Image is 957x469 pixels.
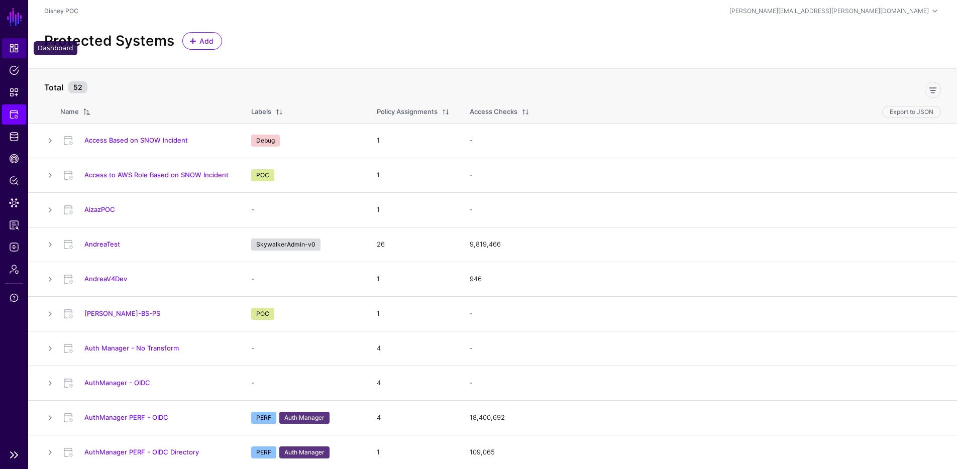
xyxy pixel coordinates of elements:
[84,309,160,317] a: [PERSON_NAME]-BS-PS
[729,7,929,16] div: [PERSON_NAME][EMAIL_ADDRESS][PERSON_NAME][DOMAIN_NAME]
[367,192,460,227] td: 1
[84,136,188,144] a: Access Based on SNOW Incident
[2,60,26,80] a: Policies
[2,38,26,58] a: Dashboard
[251,239,321,251] span: SkywalkerAdmin-v0
[470,274,941,284] div: 946
[2,193,26,213] a: Data Lens
[2,215,26,235] a: Reports
[470,378,941,388] div: -
[44,82,63,92] strong: Total
[2,149,26,169] a: CAEP Hub
[2,82,26,102] a: Snippets
[251,446,276,458] span: PERF
[882,106,941,118] button: Export to JSON
[198,36,215,46] span: Add
[241,262,367,296] td: -
[367,331,460,366] td: 4
[367,123,460,158] td: 1
[60,107,79,117] div: Name
[9,198,19,208] span: Data Lens
[84,205,115,213] a: AizazPOC
[367,227,460,262] td: 26
[6,6,23,28] a: SGNL
[470,240,941,250] div: 9,819,466
[68,81,87,93] small: 52
[251,169,274,181] span: POC
[2,104,26,125] a: Protected Systems
[9,176,19,186] span: Policy Lens
[367,400,460,435] td: 4
[182,32,222,50] a: Add
[9,132,19,142] span: Identity Data Fabric
[9,242,19,252] span: Logs
[84,379,150,387] a: AuthManager - OIDC
[241,366,367,400] td: -
[377,107,438,117] div: Policy Assignments
[9,220,19,230] span: Reports
[44,7,78,15] a: Disney POC
[367,262,460,296] td: 1
[470,107,517,117] div: Access Checks
[84,413,168,421] a: AuthManager PERF - OIDC
[367,296,460,331] td: 1
[44,33,174,50] h2: Protected Systems
[470,205,941,215] div: -
[84,448,199,456] a: AuthManager PERF - OIDC Directory
[9,293,19,303] span: Support
[2,259,26,279] a: Admin
[9,154,19,164] span: CAEP Hub
[251,412,276,424] span: PERF
[251,107,271,117] div: Labels
[9,87,19,97] span: Snippets
[2,127,26,147] a: Identity Data Fabric
[470,447,941,457] div: 109,065
[9,65,19,75] span: Policies
[470,136,941,146] div: -
[251,308,274,320] span: POC
[2,237,26,257] a: Logs
[470,413,941,423] div: 18,400,692
[9,109,19,120] span: Protected Systems
[367,366,460,400] td: 4
[84,171,229,179] a: Access to AWS Role Based on SNOW Incident
[84,275,127,283] a: AndreaV4Dev
[470,343,941,354] div: -
[279,446,330,458] span: Auth Manager
[251,135,280,147] span: Debug
[84,240,120,248] a: AndreaTest
[241,331,367,366] td: -
[2,171,26,191] a: Policy Lens
[9,264,19,274] span: Admin
[9,43,19,53] span: Dashboard
[470,170,941,180] div: -
[470,309,941,319] div: -
[241,192,367,227] td: -
[367,158,460,192] td: 1
[84,344,179,352] a: Auth Manager - No Transform
[34,41,77,55] div: Dashboard
[279,412,330,424] span: Auth Manager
